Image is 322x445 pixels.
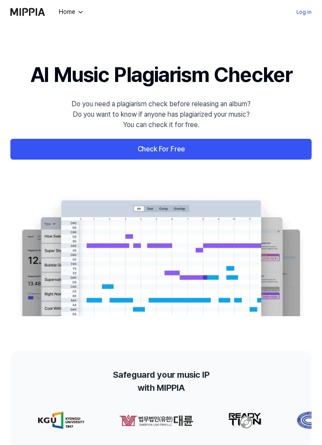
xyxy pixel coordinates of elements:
div: Home [57,7,77,16]
img: partner-logo-3 [295,412,322,429]
img: partner-logo-0 [37,412,83,429]
div: Do you need a plagiarism check before releasing an album? Do you want to know if anyone has plagi... [71,99,251,130]
img: partner-logo-2 [227,412,261,429]
a: Check For Free [10,139,312,160]
img: partner-logo-1 [118,412,192,429]
h1: AI Music Plagiarism Checker [30,59,292,90]
img: down [77,9,84,16]
button: Home [57,7,84,16]
a: Log in [296,7,312,17]
h2: Safeguard your music IP with MIPPIA [113,368,209,394]
img: main Image [10,194,312,316]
